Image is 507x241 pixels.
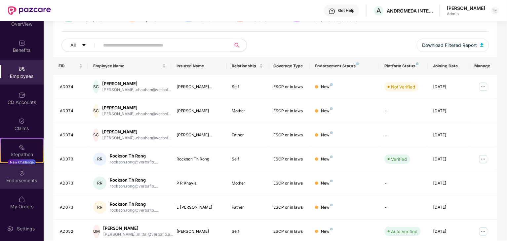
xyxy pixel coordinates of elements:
[110,159,158,165] div: rockson.rong@verbaflo....
[330,228,333,230] img: svg+xml;base64,PHN2ZyB4bWxucz0iaHR0cDovL3d3dy53My5vcmcvMjAwMC9zdmciIHdpZHRoPSI4IiBoZWlnaHQ9IjgiIH...
[82,43,86,48] span: caret-down
[93,177,106,190] div: RR
[93,128,99,142] div: SC
[330,180,333,182] img: svg+xml;base64,PHN2ZyB4bWxucz0iaHR0cDovL3d3dy53My5vcmcvMjAwMC9zdmciIHdpZHRoPSI4IiBoZWlnaHQ9IjgiIH...
[60,228,83,235] div: AD052
[356,62,359,65] img: svg+xml;base64,PHN2ZyB4bWxucz0iaHR0cDovL3d3dy53My5vcmcvMjAwMC9zdmciIHdpZHRoPSI4IiBoZWlnaHQ9IjgiIH...
[110,177,158,183] div: Rockson Th Rong
[492,8,498,13] img: svg+xml;base64,PHN2ZyBpZD0iRHJvcGRvd24tMzJ4MzIiIHhtbG5zPSJodHRwOi8vd3d3LnczLm9yZy8yMDAwL3N2ZyIgd2...
[433,108,464,114] div: [DATE]
[227,57,268,75] th: Relationship
[379,99,428,123] td: -
[274,204,305,211] div: ESCP or in laws
[433,228,464,235] div: [DATE]
[433,84,464,90] div: [DATE]
[93,201,106,214] div: RR
[8,159,36,165] div: New Challenge
[321,180,333,187] div: New
[176,84,221,90] div: [PERSON_NAME]...
[274,108,305,114] div: ESCP or in laws
[15,225,37,232] div: Settings
[478,82,488,92] img: manageButton
[433,204,464,211] div: [DATE]
[321,132,333,138] div: New
[433,156,464,162] div: [DATE]
[232,204,263,211] div: Father
[93,63,161,69] span: Employee Name
[232,156,263,162] div: Self
[60,108,83,114] div: AD074
[478,154,488,164] img: manageButton
[338,8,354,13] div: Get Help
[329,8,335,15] img: svg+xml;base64,PHN2ZyBpZD0iSGVscC0zMngzMiIgeG1sbnM9Imh0dHA6Ly93d3cudzMub3JnLzIwMDAvc3ZnIiB3aWR0aD...
[321,204,333,211] div: New
[268,57,310,75] th: Coverage Type
[416,62,419,65] img: svg+xml;base64,PHN2ZyB4bWxucz0iaHR0cDovL3d3dy53My5vcmcvMjAwMC9zdmciIHdpZHRoPSI4IiBoZWlnaHQ9IjgiIH...
[93,104,99,118] div: SC
[19,92,25,98] img: svg+xml;base64,PHN2ZyBpZD0iQ0RfQWNjb3VudHMiIGRhdGEtbmFtZT0iQ0QgQWNjb3VudHMiIHhtbG5zPSJodHRwOi8vd3...
[321,228,333,235] div: New
[176,204,221,211] div: L [PERSON_NAME]
[19,66,25,72] img: svg+xml;base64,PHN2ZyBpZD0iRW1wbG95ZWVzIiB4bWxucz0iaHR0cDovL3d3dy53My5vcmcvMjAwMC9zdmciIHdpZHRoPS...
[7,225,14,232] img: svg+xml;base64,PHN2ZyBpZD0iU2V0dGluZy0yMHgyMCIgeG1sbnM9Imh0dHA6Ly93d3cudzMub3JnLzIwMDAvc3ZnIiB3aW...
[176,108,221,114] div: [PERSON_NAME]
[433,180,464,187] div: [DATE]
[321,156,333,162] div: New
[103,231,173,238] div: [PERSON_NAME].mittal@verbaflo.a...
[176,180,221,187] div: P R Khayla
[379,195,428,220] td: -
[274,156,305,162] div: ESCP or in laws
[61,39,102,52] button: Allcaret-down
[60,84,83,90] div: AD074
[53,57,88,75] th: EID
[384,63,422,69] div: Platform Status
[387,8,433,14] div: ANDROMEDA INTELLIGENT TECHNOLOGY SERVICES PRIVATE LIMITED
[102,87,171,93] div: [PERSON_NAME].chauhan@verbaf...
[274,132,305,138] div: ESCP or in laws
[102,105,171,111] div: [PERSON_NAME]
[176,132,221,138] div: [PERSON_NAME]...
[19,40,25,46] img: svg+xml;base64,PHN2ZyBpZD0iQmVuZWZpdHMiIHhtbG5zPSJodHRwOi8vd3d3LnczLm9yZy8yMDAwL3N2ZyIgd2lkdGg9Ij...
[232,180,263,187] div: Mother
[102,129,171,135] div: [PERSON_NAME]
[60,132,83,138] div: AD074
[480,43,484,47] img: svg+xml;base64,PHN2ZyB4bWxucz0iaHR0cDovL3d3dy53My5vcmcvMjAwMC9zdmciIHhtbG5zOnhsaW5rPSJodHRwOi8vd3...
[478,226,488,237] img: manageButton
[176,156,221,162] div: Rockson Th Rong
[19,170,25,177] img: svg+xml;base64,PHN2ZyBpZD0iRW5kb3JzZW1lbnRzIiB4bWxucz0iaHR0cDovL3d3dy53My5vcmcvMjAwMC9zdmciIHdpZH...
[60,156,83,162] div: AD073
[321,84,333,90] div: New
[391,156,407,162] div: Verified
[232,228,263,235] div: Self
[330,155,333,158] img: svg+xml;base64,PHN2ZyB4bWxucz0iaHR0cDovL3d3dy53My5vcmcvMjAwMC9zdmciIHdpZHRoPSI4IiBoZWlnaHQ9IjgiIH...
[60,204,83,211] div: AD073
[110,153,158,159] div: Rockson Th Rong
[58,63,78,69] span: EID
[330,83,333,86] img: svg+xml;base64,PHN2ZyB4bWxucz0iaHR0cDovL3d3dy53My5vcmcvMjAwMC9zdmciIHdpZHRoPSI4IiBoZWlnaHQ9IjgiIH...
[330,204,333,206] img: svg+xml;base64,PHN2ZyB4bWxucz0iaHR0cDovL3d3dy53My5vcmcvMjAwMC9zdmciIHdpZHRoPSI4IiBoZWlnaHQ9IjgiIH...
[447,5,485,11] div: [PERSON_NAME]
[422,42,477,49] span: Download Filtered Report
[93,80,99,93] div: SC
[469,57,497,75] th: Manage
[274,228,305,235] div: ESCP or in laws
[93,153,106,166] div: RR
[70,42,76,49] span: All
[110,183,158,189] div: rockson.rong@verbaflo....
[88,57,171,75] th: Employee Name
[447,11,485,17] div: Admin
[232,63,258,69] span: Relationship
[103,225,173,231] div: [PERSON_NAME]
[232,108,263,114] div: Mother
[176,228,221,235] div: [PERSON_NAME]
[330,131,333,134] img: svg+xml;base64,PHN2ZyB4bWxucz0iaHR0cDovL3d3dy53My5vcmcvMjAwMC9zdmciIHdpZHRoPSI4IiBoZWlnaHQ9IjgiIH...
[391,228,417,235] div: Auto Verified
[102,81,171,87] div: [PERSON_NAME]
[417,39,489,52] button: Download Filtered Report
[102,111,171,117] div: [PERSON_NAME].chauhan@verbaf...
[230,43,243,48] span: search
[102,135,171,141] div: [PERSON_NAME].chauhan@verbaf...
[8,6,51,15] img: New Pazcare Logo
[391,84,415,90] div: Not Verified
[232,132,263,138] div: Father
